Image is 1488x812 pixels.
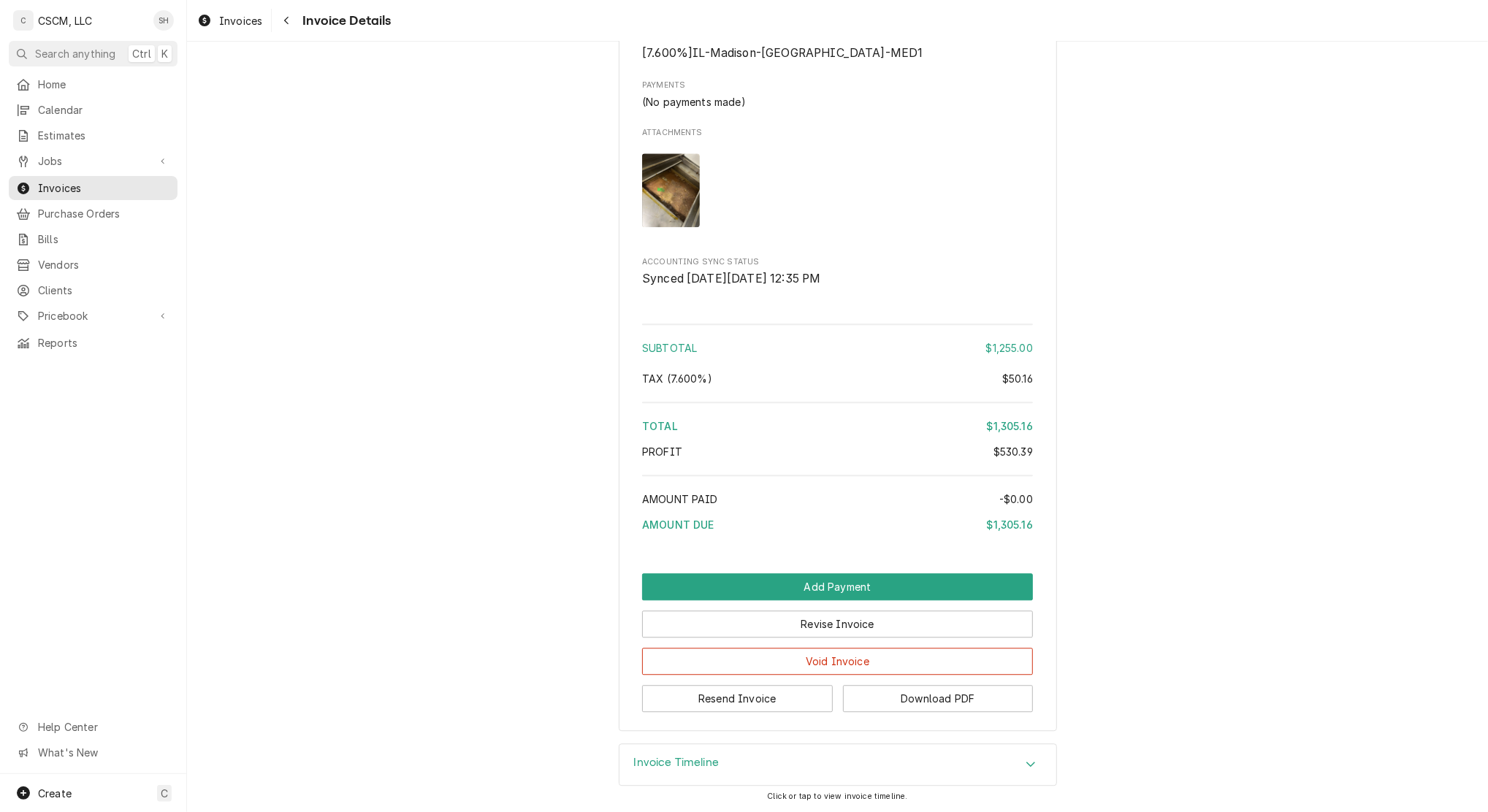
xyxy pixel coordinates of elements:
[642,518,714,531] span: Amount Due
[275,9,298,32] button: Navigate back
[642,340,1033,356] div: Subtotal
[38,153,148,169] span: Jobs
[38,206,170,221] span: Purchase Orders
[642,256,1033,268] span: Accounting Sync Status
[1002,371,1033,386] div: $50.16
[642,637,1033,675] div: Button Group Row
[642,46,923,60] span: [6.25%] Illinois State [0.35%] Illinois, Madison County [0.25%] Illinois, Madison Metro East Tran...
[38,180,170,196] span: Invoices
[642,31,1033,62] div: Tax Type
[9,149,178,173] a: Go to Jobs
[986,340,1033,356] div: $1,255.00
[35,46,115,61] span: Search anything
[161,786,168,801] span: C
[642,573,1033,712] div: Button Group
[642,573,1033,600] button: Add Payment
[38,335,170,351] span: Reports
[38,308,148,323] span: Pricebook
[38,745,169,760] span: What's New
[9,331,178,355] a: Reports
[9,41,178,66] button: Search anythingCtrlK
[999,491,1033,507] div: -$0.00
[642,491,1033,507] div: Amount Paid
[642,153,700,227] img: d54M2CJTToGn4zdcv1oZ
[9,253,178,277] a: Vendors
[619,743,1057,786] div: Invoice Timeline
[9,740,178,765] a: Go to What's New
[642,318,1033,543] div: Amount Summary
[38,128,170,143] span: Estimates
[642,256,1033,288] div: Accounting Sync Status
[642,127,1033,139] span: Attachments
[9,304,178,328] a: Go to Pricebook
[642,270,1033,288] span: Accounting Sync Status
[38,787,72,800] span: Create
[38,719,169,735] span: Help Center
[642,517,1033,532] div: Amount Due
[642,445,682,458] span: Profit
[642,272,820,286] span: Synced [DATE][DATE] 12:35 PM
[642,685,833,712] button: Resend Invoice
[642,418,1033,434] div: Total
[161,46,168,61] span: K
[38,13,92,28] div: CSCM, LLC
[298,11,391,31] span: Invoice Details
[642,648,1033,675] button: Void Invoice
[9,278,178,302] a: Clients
[642,80,1033,91] label: Payments
[642,420,678,432] span: Total
[9,202,178,226] a: Purchase Orders
[993,444,1033,459] div: $530.39
[9,227,178,251] a: Bills
[9,98,178,122] a: Calendar
[9,176,178,200] a: Invoices
[843,685,1034,712] button: Download PDF
[767,792,907,801] span: Click or tap to view invoice timeline.
[634,756,720,770] h3: Invoice Timeline
[987,517,1033,532] div: $1,305.16
[642,444,1033,459] div: Profit
[38,77,170,92] span: Home
[9,715,178,739] a: Go to Help Center
[987,418,1033,434] div: $1,305.16
[38,231,170,247] span: Bills
[9,123,178,148] a: Estimates
[642,371,1033,386] div: Tax
[642,45,1033,62] span: Tax Type
[153,10,174,31] div: Serra Heyen's Avatar
[38,257,170,272] span: Vendors
[642,610,1033,637] button: Revise Invoice
[38,283,170,298] span: Clients
[619,744,1056,785] div: Accordion Header
[642,600,1033,637] div: Button Group Row
[9,72,178,96] a: Home
[642,675,1033,712] div: Button Group Row
[132,46,151,61] span: Ctrl
[13,10,34,31] div: C
[619,744,1056,785] button: Accordion Details Expand Trigger
[642,493,718,505] span: Amount Paid
[642,80,1033,109] div: Payments
[219,13,262,28] span: Invoices
[191,9,268,33] a: Invoices
[642,372,712,385] span: [6.25%] Illinois State [0.35%] Illinois, Madison County [0.25%] Illinois, Madison Metro East Tran...
[642,127,1033,238] div: Attachments
[642,142,1033,239] span: Attachments
[38,102,170,118] span: Calendar
[642,573,1033,600] div: Button Group Row
[153,10,174,31] div: SH
[642,342,697,354] span: Subtotal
